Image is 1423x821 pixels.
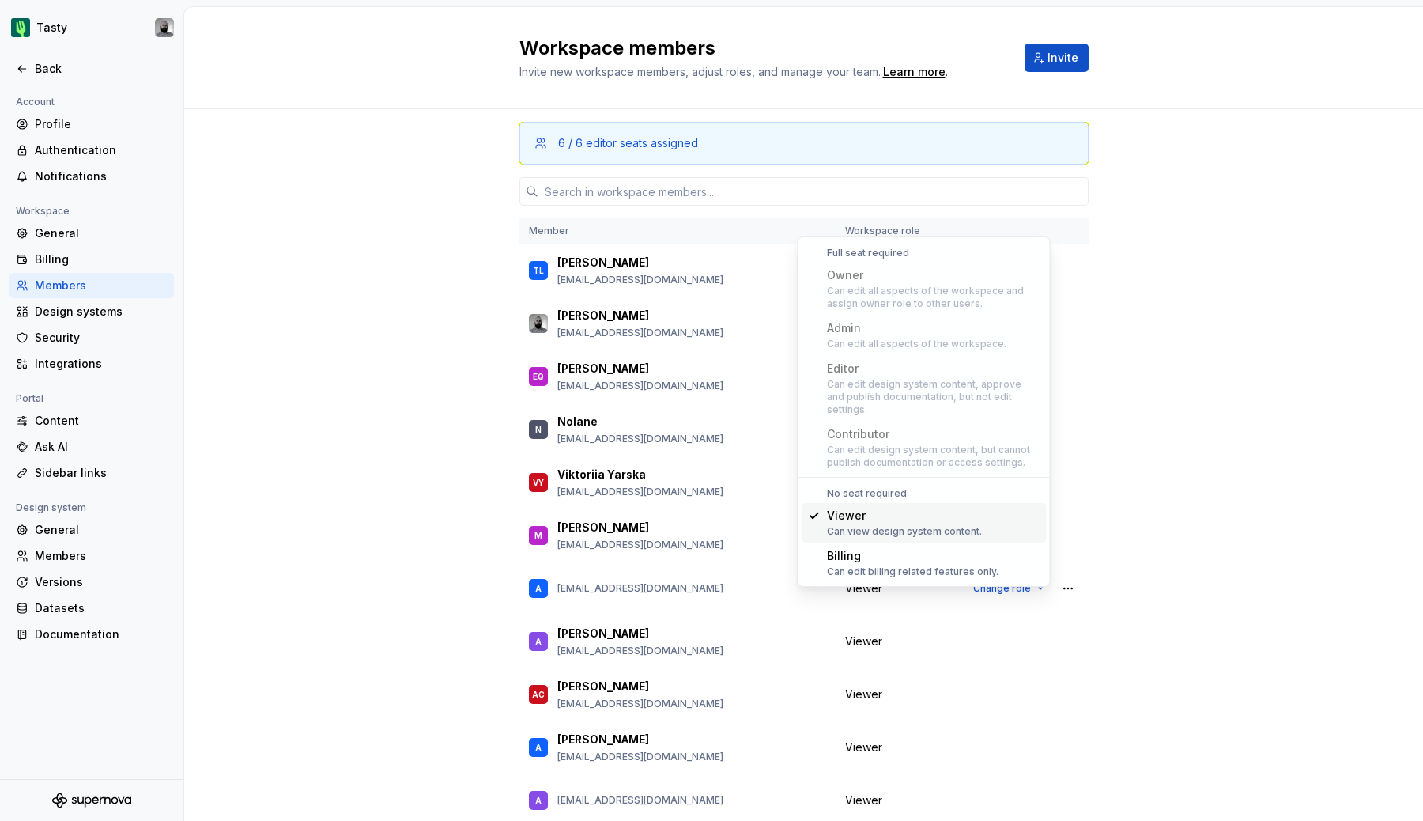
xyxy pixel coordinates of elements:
[519,36,1006,61] h2: Workspace members
[557,751,723,763] p: [EMAIL_ADDRESS][DOMAIN_NAME]
[827,508,982,524] div: Viewer
[9,351,174,376] a: Integrations
[9,498,92,517] div: Design system
[1025,44,1089,72] button: Invite
[827,525,982,538] div: Can view design system content.
[557,255,649,271] p: [PERSON_NAME]
[557,327,723,339] p: [EMAIL_ADDRESS][DOMAIN_NAME]
[827,566,998,578] div: Can edit billing related features only.
[35,413,168,429] div: Content
[3,10,180,45] button: TastyJulien Riveron
[9,299,174,324] a: Design systems
[35,574,168,590] div: Versions
[35,356,168,372] div: Integrations
[557,520,649,535] p: [PERSON_NAME]
[557,414,598,429] p: Nolane
[557,626,649,641] p: [PERSON_NAME]
[557,361,649,376] p: [PERSON_NAME]
[9,247,174,272] a: Billing
[798,237,1050,586] div: Suggestions
[35,304,168,320] div: Design systems
[9,273,174,298] a: Members
[557,433,723,445] p: [EMAIL_ADDRESS][DOMAIN_NAME]
[11,18,30,37] img: 5a785b6b-c473-494b-9ba3-bffaf73304c7.png
[845,740,882,755] span: Viewer
[35,522,168,538] div: General
[827,338,1006,350] div: Can edit all aspects of the workspace.
[827,320,1006,336] div: Admin
[558,135,698,151] div: 6 / 6 editor seats assigned
[836,218,957,244] th: Workspace role
[9,434,174,460] a: Ask AI
[35,252,168,267] div: Billing
[973,582,1031,595] span: Change role
[9,389,50,408] div: Portal
[533,475,544,490] div: VY
[827,378,1040,416] div: Can edit design system content, approve and publish documentation, but not edit settings.
[9,93,61,112] div: Account
[35,439,168,455] div: Ask AI
[827,361,1040,376] div: Editor
[35,465,168,481] div: Sidebar links
[9,221,174,246] a: General
[827,426,1040,442] div: Contributor
[557,274,723,286] p: [EMAIL_ADDRESS][DOMAIN_NAME]
[9,202,76,221] div: Workspace
[538,177,1089,206] input: Search in workspace members...
[36,20,67,36] div: Tasty
[35,600,168,616] div: Datasets
[9,622,174,647] a: Documentation
[845,687,882,702] span: Viewer
[9,138,174,163] a: Authentication
[9,325,174,350] a: Security
[35,116,168,132] div: Profile
[557,467,646,482] p: Viktoriia Yarska
[1047,50,1078,66] span: Invite
[35,61,168,77] div: Back
[9,543,174,569] a: Members
[827,267,1040,283] div: Owner
[9,164,174,189] a: Notifications
[557,308,649,323] p: [PERSON_NAME]
[557,645,723,657] p: [EMAIL_ADDRESS][DOMAIN_NAME]
[557,486,723,498] p: [EMAIL_ADDRESS][DOMAIN_NAME]
[9,517,174,543] a: General
[802,487,1047,500] div: No seat required
[883,64,946,80] a: Learn more
[9,569,174,595] a: Versions
[529,314,548,333] img: Julien Riveron
[519,218,836,244] th: Member
[845,581,882,596] span: Viewer
[35,225,168,241] div: General
[519,65,881,78] span: Invite new workspace members, adjust roles, and manage your team.
[35,278,168,293] div: Members
[827,444,1040,469] div: Can edit design system content, but cannot publish documentation or access settings.
[532,687,545,702] div: AC
[535,634,542,649] div: A
[557,732,649,747] p: [PERSON_NAME]
[533,369,544,384] div: EQ
[845,634,882,649] span: Viewer
[9,408,174,433] a: Content
[827,285,1040,310] div: Can edit all aspects of the workspace and assign owner role to other users.
[9,460,174,486] a: Sidebar links
[557,679,649,694] p: [PERSON_NAME]
[557,380,723,392] p: [EMAIL_ADDRESS][DOMAIN_NAME]
[557,794,723,807] p: [EMAIL_ADDRESS][DOMAIN_NAME]
[35,626,168,642] div: Documentation
[827,548,998,564] div: Billing
[881,66,948,78] span: .
[533,263,544,278] div: TL
[845,793,882,808] span: Viewer
[557,582,723,595] p: [EMAIL_ADDRESS][DOMAIN_NAME]
[534,528,542,543] div: M
[966,577,1051,600] button: Change role
[535,422,542,437] div: N
[535,581,542,596] div: A
[9,56,174,81] a: Back
[35,548,168,564] div: Members
[535,740,542,755] div: A
[9,596,174,621] a: Datasets
[557,539,723,551] p: [EMAIL_ADDRESS][DOMAIN_NAME]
